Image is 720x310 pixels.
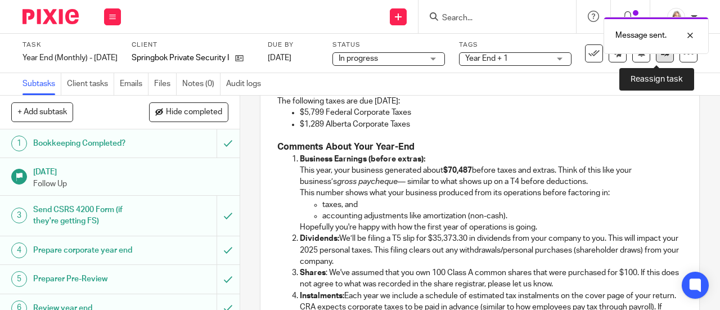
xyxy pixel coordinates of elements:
[300,119,682,130] p: $1,289 Alberta Corporate Taxes
[268,41,318,50] label: Due by
[182,73,220,95] a: Notes (0)
[300,222,682,233] p: Hopefully you're happy with how the first year of operations is going.
[166,108,222,117] span: Hide completed
[33,164,228,178] h1: [DATE]
[277,96,682,107] p: The following taxes are due [DATE]:
[22,41,118,50] label: Task
[22,52,118,64] div: Year End (Monthly) - [DATE]
[337,178,398,186] em: gross paycheque
[11,271,27,287] div: 5
[465,55,508,62] span: Year End + 1
[11,242,27,258] div: 4
[132,52,229,64] p: Springbok Private Security Inc.
[120,73,148,95] a: Emails
[33,242,148,259] h1: Prepare corporate year end
[339,55,378,62] span: In progress
[22,9,79,24] img: Pixie
[300,154,682,188] p: This year, your business generated about before taxes and extras. Think of this like your busines...
[33,178,228,190] p: Follow Up
[300,235,339,242] strong: Dividends:
[154,73,177,95] a: Files
[332,41,445,50] label: Status
[277,142,415,151] strong: Comments About Your Year-End
[300,269,326,277] strong: Shares
[11,208,27,223] div: 3
[667,8,685,26] img: Screenshot%202023-11-02%20134555.png
[615,30,667,41] p: Message sent.
[300,107,682,118] p: $5,799 Federal Corporate Taxes
[443,167,472,174] strong: $70,487
[300,155,425,163] strong: Business Earnings (before extras):
[33,271,148,287] h1: Preparer Pre-Review
[268,54,291,62] span: [DATE]
[132,41,254,50] label: Client
[33,135,148,152] h1: Bookkeeping Completed?
[11,136,27,151] div: 1
[149,102,228,122] button: Hide completed
[33,201,148,230] h1: Send CSRS 4200 Form (if they're getting FS)
[300,267,682,290] p: : We've assumed that you own 100 Class A common shares that were purchased for $100. If this does...
[22,52,118,64] div: Year End (Monthly) - June 2025
[322,210,682,222] p: accounting adjustments like amortization (non-cash).
[322,199,682,210] p: taxes, and
[11,102,73,122] button: + Add subtask
[300,233,682,267] p: We’ll be filing a T5 slip for $35,373.30 in dividends from your company to you. This will impact ...
[22,73,61,95] a: Subtasks
[300,187,682,199] p: This number shows what your business produced from its operations before factoring in:
[226,73,267,95] a: Audit logs
[67,73,114,95] a: Client tasks
[300,292,344,300] strong: Instalments:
